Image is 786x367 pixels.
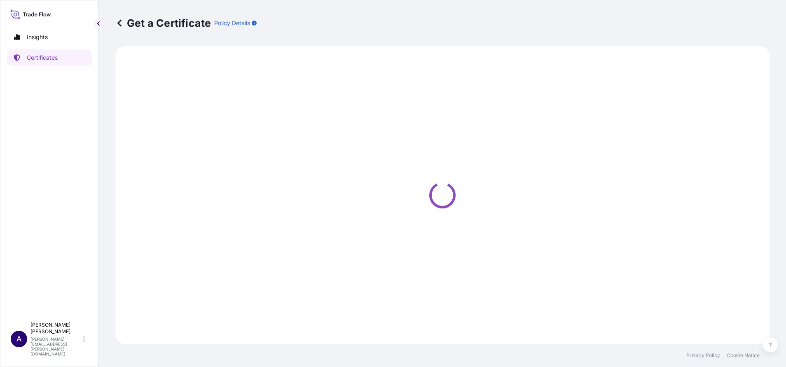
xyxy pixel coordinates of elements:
[120,51,765,339] div: Loading
[7,29,92,45] a: Insights
[30,322,82,335] p: [PERSON_NAME] [PERSON_NAME]
[7,49,92,66] a: Certificates
[16,335,21,343] span: A
[115,16,211,30] p: Get a Certificate
[214,19,250,27] p: Policy Details
[27,54,58,62] p: Certificates
[686,352,720,359] a: Privacy Policy
[27,33,48,41] p: Insights
[30,337,82,356] p: [PERSON_NAME][EMAIL_ADDRESS][PERSON_NAME][DOMAIN_NAME]
[727,352,760,359] a: Cookie Notice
